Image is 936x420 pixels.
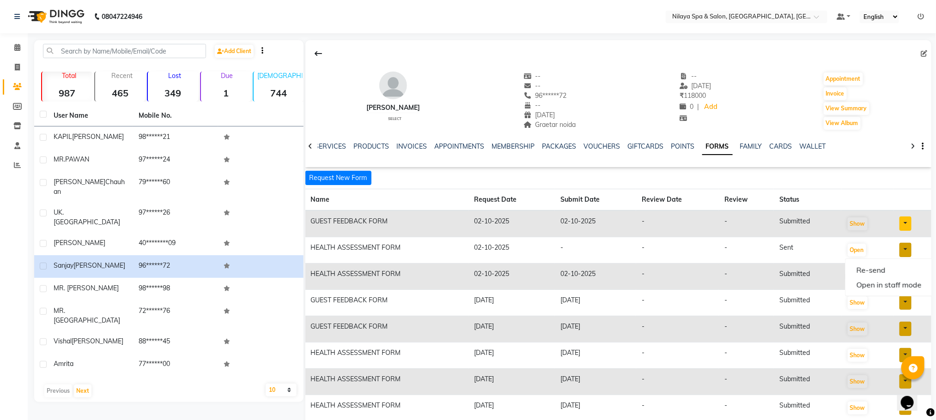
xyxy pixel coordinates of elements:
[305,264,468,290] td: HEALTH ASSESSMENT FORM
[54,306,120,324] span: MR. [GEOGRAPHIC_DATA]
[215,45,254,58] a: Add Client
[719,237,774,264] td: -
[555,369,636,395] td: [DATE]
[555,290,636,316] td: [DATE]
[770,142,792,150] a: CARDS
[65,155,89,163] span: PAWAN
[774,210,841,237] td: submitted
[54,239,105,247] span: [PERSON_NAME]
[824,72,863,85] button: Appointment
[800,142,826,150] a: WALLET
[305,171,371,185] button: Request New Form
[680,102,693,111] span: 0
[636,369,719,395] td: -
[628,142,664,150] a: GIFTCARDS
[54,155,65,163] span: MR.
[133,105,218,126] th: Mobile No.
[555,189,636,211] th: Submit Date
[774,342,841,369] td: submitted
[523,120,576,129] span: Graetar noida
[555,210,636,237] td: 02-10-2025
[54,337,72,345] span: vishal
[636,264,719,290] td: -
[315,142,346,150] a: SERVICES
[697,102,699,112] span: |
[309,45,328,62] div: Back to Client
[680,72,697,80] span: --
[73,261,125,270] span: [PERSON_NAME]
[848,244,866,257] button: Open
[74,384,91,397] button: Next
[636,237,719,264] td: -
[719,316,774,342] td: -
[468,237,555,264] td: 02-10-2025
[719,369,774,395] td: -
[305,342,468,369] td: HEALTH ASSESSMENT FORM
[774,237,841,264] td: sent
[99,72,146,80] p: Recent
[468,316,555,342] td: [DATE]
[719,290,774,316] td: -
[584,142,620,150] a: VOUCHERS
[305,189,468,211] th: Name
[555,237,636,264] td: -
[824,117,861,130] button: View Album
[680,91,684,100] span: ₹
[95,87,146,99] strong: 465
[774,264,841,290] td: submitted
[897,383,927,411] iframe: chat widget
[354,142,389,150] a: PRODUCTS
[523,111,555,119] span: [DATE]
[72,337,123,345] span: [PERSON_NAME]
[555,264,636,290] td: 02-10-2025
[719,264,774,290] td: -
[848,217,868,230] button: Show
[703,101,719,114] a: Add
[680,91,706,100] span: 118000
[379,72,407,99] img: avatar
[636,189,719,211] th: Review Date
[46,72,92,80] p: Total
[555,316,636,342] td: [DATE]
[848,296,868,309] button: Show
[636,210,719,237] td: -
[468,369,555,395] td: [DATE]
[848,375,868,388] button: Show
[719,189,774,211] th: Review
[148,87,198,99] strong: 349
[702,138,733,155] a: FORMS
[54,208,120,226] span: UK. [GEOGRAPHIC_DATA]
[848,349,868,362] button: Show
[824,87,847,100] button: Invoice
[468,264,555,290] td: 02-10-2025
[468,189,555,211] th: Request Date
[203,72,251,80] p: Due
[523,72,541,80] span: --
[468,342,555,369] td: [DATE]
[845,277,933,292] a: Open in staff mode
[523,82,541,90] span: --
[54,261,73,270] span: Sanjay
[305,369,468,395] td: HEALTH ASSESSMENT FORM
[774,369,841,395] td: submitted
[555,342,636,369] td: [DATE]
[72,132,124,141] span: [PERSON_NAME]
[848,323,868,336] button: Show
[54,360,73,368] span: Amrita
[774,316,841,342] td: submitted
[397,142,427,150] a: INVOICES
[680,82,711,90] span: [DATE]
[305,316,468,342] td: GUEST FEEDBACK FORM
[636,342,719,369] td: -
[366,103,420,113] div: [PERSON_NAME]
[54,132,72,141] span: KAPIL
[257,72,304,80] p: [DEMOGRAPHIC_DATA]
[845,263,933,277] a: Re-send
[719,342,774,369] td: -
[492,142,535,150] a: MEMBERSHIP
[468,290,555,316] td: [DATE]
[636,316,719,342] td: -
[254,87,304,99] strong: 744
[774,189,841,211] th: Status
[719,210,774,237] td: -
